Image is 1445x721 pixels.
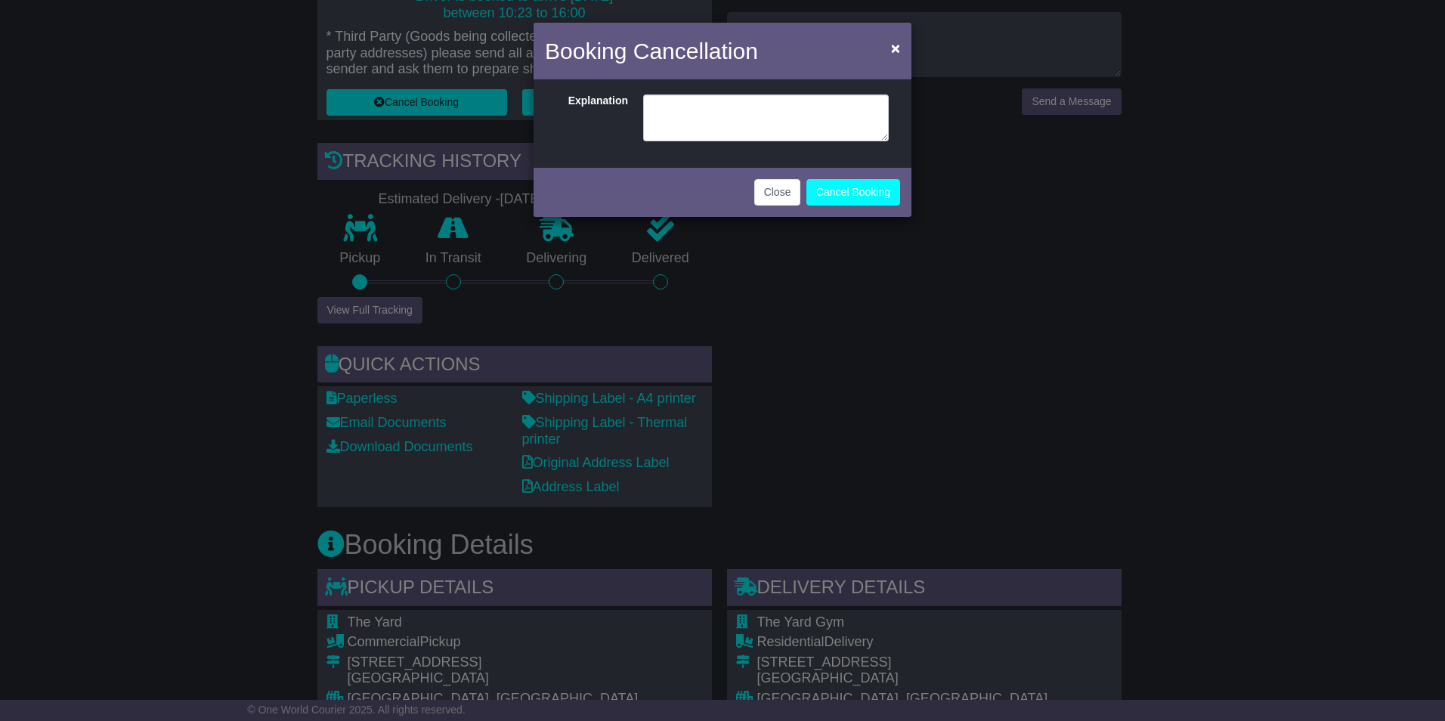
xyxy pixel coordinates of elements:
[891,39,900,57] span: ×
[806,179,900,206] button: Cancel Booking
[883,32,908,63] button: Close
[754,179,801,206] button: Close
[545,34,758,68] h4: Booking Cancellation
[549,94,636,138] label: Explanation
